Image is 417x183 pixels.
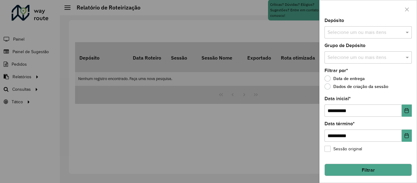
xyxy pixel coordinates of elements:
[325,18,344,23] font: Depósito
[325,96,349,101] font: Data inicial
[333,147,362,151] font: Sessão original
[325,43,365,48] font: Grupo de Depósito
[402,130,412,142] button: Escolha a data
[402,104,412,117] button: Escolha a data
[362,167,375,173] font: Filtrar
[325,121,353,126] font: Data término
[325,164,412,176] button: Filtrar
[333,84,388,89] font: Dados de criação da sessão
[333,76,365,81] font: Data de entrega
[325,68,346,73] font: Filtrar por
